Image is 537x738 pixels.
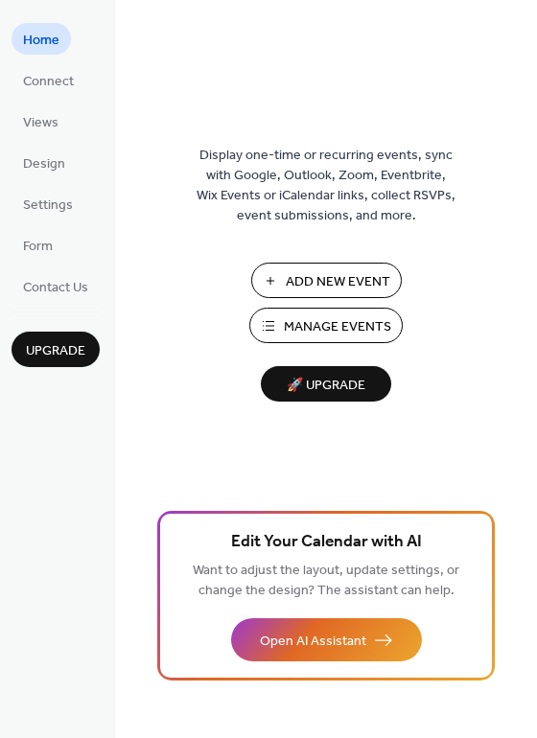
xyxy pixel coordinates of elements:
[23,72,74,92] span: Connect
[272,373,380,399] span: 🚀 Upgrade
[231,529,422,556] span: Edit Your Calendar with AI
[23,196,73,216] span: Settings
[12,147,77,178] a: Design
[23,31,59,51] span: Home
[12,64,85,96] a: Connect
[12,332,100,367] button: Upgrade
[12,188,84,219] a: Settings
[23,237,53,257] span: Form
[284,317,391,337] span: Manage Events
[23,154,65,174] span: Design
[12,105,70,137] a: Views
[12,229,64,261] a: Form
[286,272,390,292] span: Add New Event
[197,146,455,226] span: Display one-time or recurring events, sync with Google, Outlook, Zoom, Eventbrite, Wix Events or ...
[249,308,403,343] button: Manage Events
[261,366,391,402] button: 🚀 Upgrade
[12,23,71,55] a: Home
[12,270,100,302] a: Contact Us
[251,263,402,298] button: Add New Event
[23,113,58,133] span: Views
[193,558,459,604] span: Want to adjust the layout, update settings, or change the design? The assistant can help.
[231,618,422,661] button: Open AI Assistant
[26,341,85,361] span: Upgrade
[260,632,366,652] span: Open AI Assistant
[23,278,88,298] span: Contact Us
